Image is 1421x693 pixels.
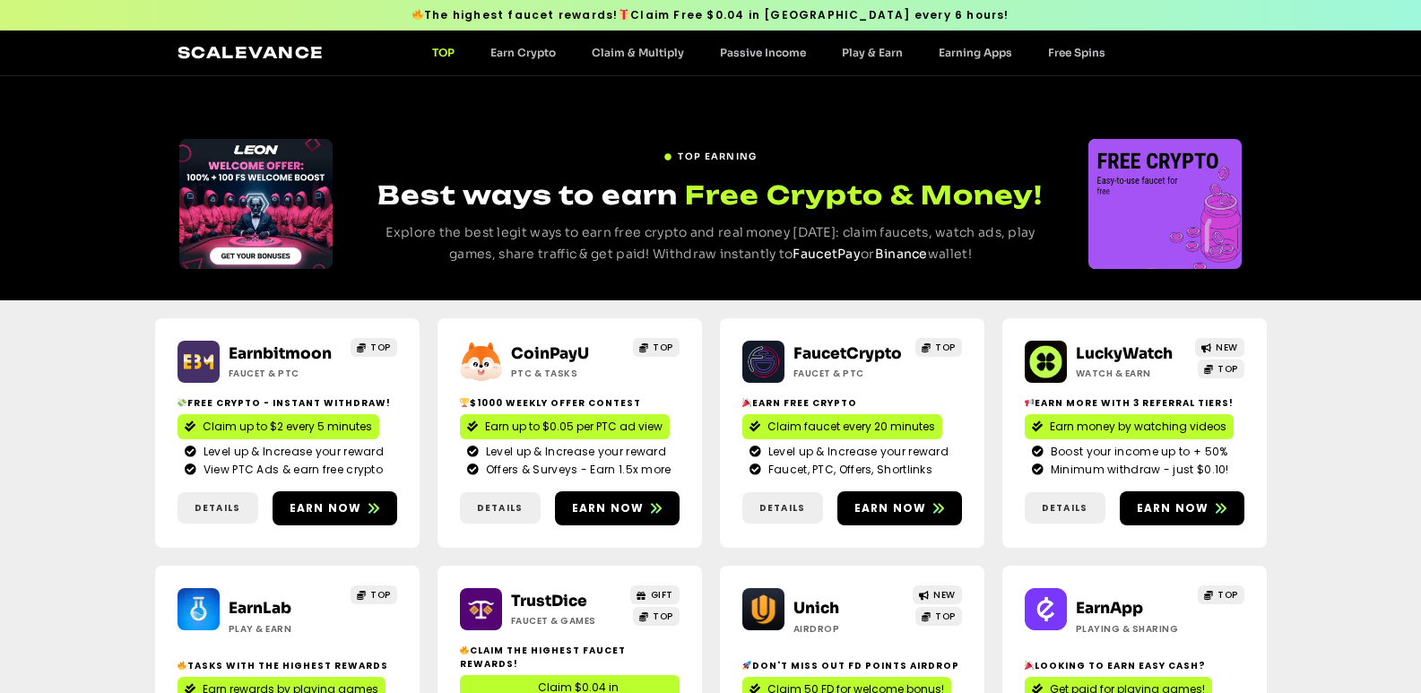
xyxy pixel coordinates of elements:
h2: ptc & Tasks [511,367,623,380]
span: Earn money by watching videos [1050,419,1226,435]
h2: Faucet & Games [511,614,623,628]
span: Details [759,501,805,515]
h2: Don't miss out Fd points airdrop [742,659,962,672]
a: TOP [633,338,680,357]
span: Level up & Increase your reward [764,444,949,460]
a: EarnApp [1076,599,1143,618]
div: Slides [179,139,333,269]
span: Earn now [854,500,927,516]
span: TOP [370,341,391,354]
h2: Tasks with the highest rewards [178,659,397,672]
span: TOP [935,610,956,623]
h2: Airdrop [793,622,905,636]
a: Earn now [837,491,962,525]
a: CoinPayU [511,344,589,363]
a: NEW [1195,338,1244,357]
a: Earn up to $0.05 per PTC ad view [460,414,670,439]
span: Earn now [290,500,362,516]
span: Claim faucet every 20 minutes [767,419,935,435]
span: TOP [653,610,673,623]
span: Faucet, PTC, Offers, Shortlinks [764,462,932,478]
img: 🎁 [619,9,629,20]
a: Earn now [555,491,680,525]
a: GIFT [630,585,680,604]
h2: Earn free crypto [742,396,962,410]
h2: Looking to Earn Easy Cash? [1025,659,1244,672]
div: Slides [1088,139,1242,269]
a: LuckyWatch [1076,344,1173,363]
a: Earn money by watching videos [1025,414,1234,439]
span: Earn now [1137,500,1209,516]
a: NEW [913,585,962,604]
a: TOP [414,46,472,59]
img: 🔥 [412,9,423,20]
a: FaucetPay [793,246,861,262]
a: TOP EARNING [663,143,757,163]
span: TOP [370,588,391,602]
h2: Playing & Sharing [1076,622,1188,636]
span: Boost your income up to + 50% [1046,444,1228,460]
span: Minimum withdraw - just $0.10! [1046,462,1229,478]
a: TOP [351,585,397,604]
span: Earn up to $0.05 per PTC ad view [485,419,663,435]
img: 📢 [1025,398,1034,407]
a: TOP [633,607,680,626]
span: TOP [653,341,673,354]
img: 🔥 [460,645,469,654]
span: GIFT [651,588,673,602]
a: Earnbitmoon [229,344,332,363]
a: Claim & Multiply [574,46,702,59]
a: Scalevance [178,43,325,62]
h2: Faucet & PTC [793,367,905,380]
h2: Earn more with 3 referral Tiers! [1025,396,1244,410]
img: 🎉 [742,398,751,407]
span: TOP [1217,362,1238,376]
p: Explore the best legit ways to earn free crypto and real money [DATE]: claim faucets, watch ads, ... [366,222,1055,265]
h2: Free crypto - Instant withdraw! [178,396,397,410]
a: Binance [875,246,928,262]
a: TOP [915,338,962,357]
div: 1 / 3 [1088,139,1242,269]
span: NEW [1216,341,1238,354]
span: TOP [1217,588,1238,602]
a: Passive Income [702,46,824,59]
a: TOP [351,338,397,357]
img: 🏆 [460,398,469,407]
a: Details [460,492,541,524]
a: TOP [1198,585,1244,604]
h2: $1000 Weekly Offer contest [460,396,680,410]
span: View PTC Ads & earn free crypto [199,462,383,478]
a: Play & Earn [824,46,921,59]
a: EarnLab [229,599,291,618]
img: 💸 [178,398,186,407]
span: Details [477,501,523,515]
a: TrustDice [511,592,587,611]
span: NEW [933,588,956,602]
a: Claim faucet every 20 minutes [742,414,942,439]
a: Details [742,492,823,524]
span: Details [1042,501,1087,515]
h2: Faucet & PTC [229,367,341,380]
a: TOP [915,607,962,626]
a: Claim up to $2 every 5 minutes [178,414,379,439]
span: Level up & Increase your reward [481,444,666,460]
a: Earn now [1120,491,1244,525]
span: TOP [935,341,956,354]
h2: Watch & Earn [1076,367,1188,380]
nav: Menu [414,46,1123,59]
span: Details [195,501,240,515]
span: Best ways to earn [377,179,678,211]
img: 🚀 [742,661,751,670]
span: Offers & Surveys - Earn 1.5x more [481,462,672,478]
span: Earn now [572,500,645,516]
h2: Claim the highest faucet rewards! [460,644,680,671]
a: Unich [793,599,839,618]
a: TOP [1198,359,1244,378]
span: TOP EARNING [678,150,757,163]
span: Claim up to $2 every 5 minutes [203,419,372,435]
a: Details [1025,492,1105,524]
span: The highest faucet rewards! Claim Free $0.04 in [GEOGRAPHIC_DATA] every 6 hours! [412,7,1009,23]
a: Details [178,492,258,524]
span: Free Crypto & Money! [685,178,1043,212]
a: Free Spins [1030,46,1123,59]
